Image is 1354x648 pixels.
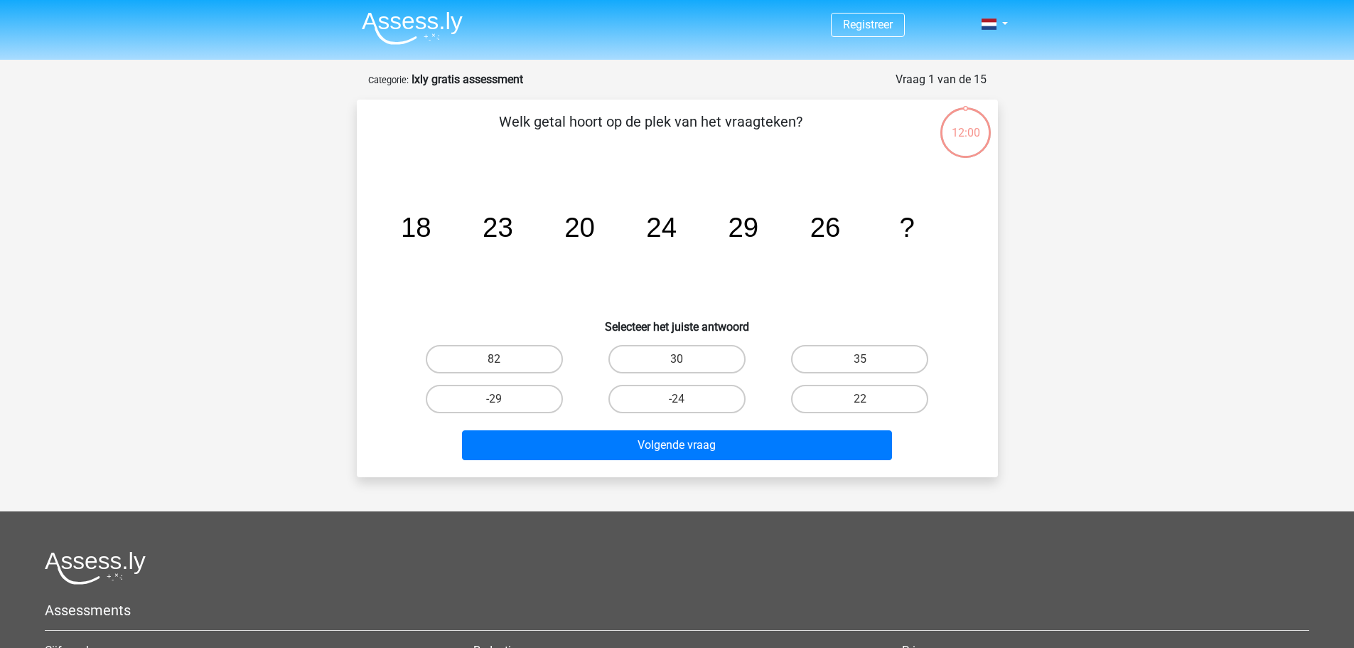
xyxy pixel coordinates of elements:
label: 22 [791,385,928,413]
small: Categorie: [368,75,409,85]
h6: Selecteer het juiste antwoord [380,309,975,334]
label: 35 [791,345,928,373]
label: 82 [426,345,563,373]
tspan: 23 [483,212,513,243]
button: Volgende vraag [462,430,892,460]
tspan: 24 [646,212,677,243]
tspan: ? [899,212,914,243]
label: -24 [608,385,746,413]
tspan: 18 [400,212,431,243]
div: 12:00 [939,106,992,142]
div: Vraag 1 van de 15 [896,71,987,88]
tspan: 26 [810,212,840,243]
a: Registreer [843,18,893,31]
label: 30 [608,345,746,373]
h5: Assessments [45,602,1309,619]
label: -29 [426,385,563,413]
strong: Ixly gratis assessment [412,73,523,86]
tspan: 20 [564,212,595,243]
img: Assessly logo [45,551,146,585]
p: Welk getal hoort op de plek van het vraagteken? [380,111,922,154]
img: Assessly [362,11,463,45]
tspan: 29 [728,212,758,243]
